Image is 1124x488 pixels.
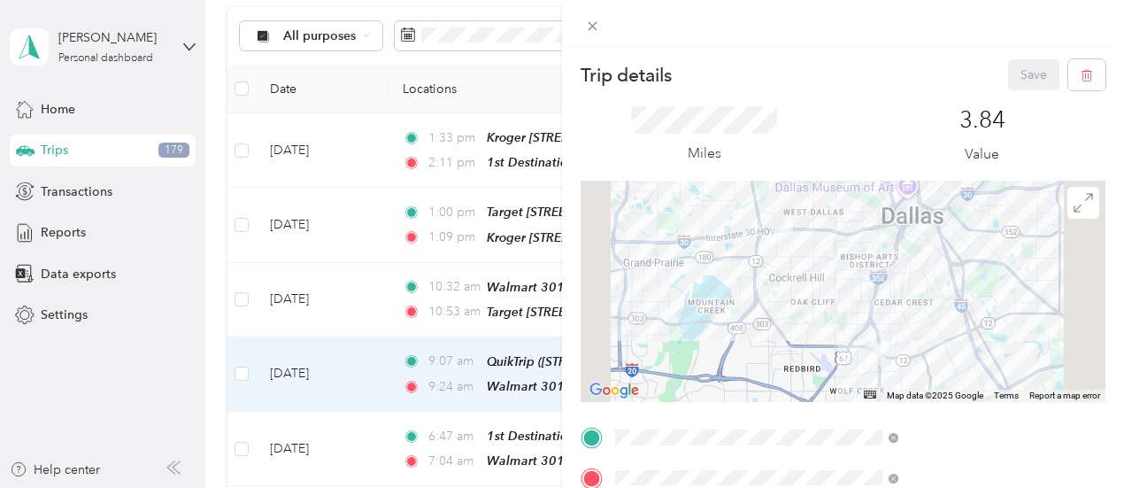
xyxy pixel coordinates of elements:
[1025,389,1124,488] iframe: Everlance-gr Chat Button Frame
[965,143,999,166] p: Value
[581,63,672,88] p: Trip details
[585,379,643,402] a: Open this area in Google Maps (opens a new window)
[688,143,721,165] p: Miles
[959,106,1005,135] p: 3.84
[585,379,643,402] img: Google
